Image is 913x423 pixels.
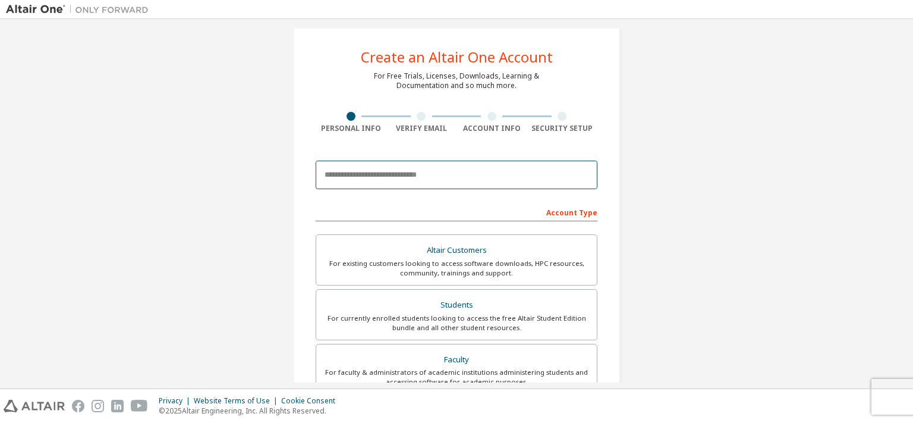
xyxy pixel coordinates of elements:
[323,297,590,314] div: Students
[361,50,553,64] div: Create an Altair One Account
[323,259,590,278] div: For existing customers looking to access software downloads, HPC resources, community, trainings ...
[316,202,597,221] div: Account Type
[111,400,124,412] img: linkedin.svg
[323,314,590,333] div: For currently enrolled students looking to access the free Altair Student Edition bundle and all ...
[281,396,342,406] div: Cookie Consent
[194,396,281,406] div: Website Terms of Use
[6,4,155,15] img: Altair One
[386,124,457,133] div: Verify Email
[92,400,104,412] img: instagram.svg
[456,124,527,133] div: Account Info
[131,400,148,412] img: youtube.svg
[159,406,342,416] p: © 2025 Altair Engineering, Inc. All Rights Reserved.
[527,124,598,133] div: Security Setup
[323,242,590,259] div: Altair Customers
[316,124,386,133] div: Personal Info
[374,71,539,90] div: For Free Trials, Licenses, Downloads, Learning & Documentation and so much more.
[323,368,590,387] div: For faculty & administrators of academic institutions administering students and accessing softwa...
[4,400,65,412] img: altair_logo.svg
[159,396,194,406] div: Privacy
[72,400,84,412] img: facebook.svg
[323,352,590,368] div: Faculty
